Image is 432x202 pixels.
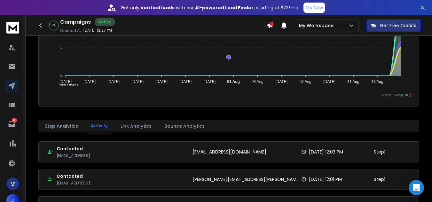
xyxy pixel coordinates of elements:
p: [DATE] 12:01 PM [309,176,342,183]
p: x-axis : Date(UTC) [44,93,414,98]
p: Get only with our starting at $22/mo [121,4,298,11]
tspan: [DATE] [275,79,287,84]
p: Created At: [60,28,82,33]
button: Get Free Credits [366,19,421,32]
a: 10 [5,118,18,131]
tspan: [DATE] [203,79,216,84]
tspan: 01 Aug [227,79,240,84]
tspan: 5 [60,45,62,49]
div: Open Intercom Messenger [409,180,424,195]
tspan: 11 Aug [347,79,359,84]
p: [DATE] 12:03 PM [309,149,343,155]
button: Activity [87,119,112,133]
tspan: 07 Aug [299,79,311,84]
strong: verified leads [141,4,175,11]
p: [PERSON_NAME][EMAIL_ADDRESS][PERSON_NAME][DOMAIN_NAME] [192,176,301,183]
tspan: 0 [60,73,62,77]
img: logo [6,22,19,34]
tspan: [DATE] [59,79,72,84]
h1: Campaigns [60,18,91,26]
strong: AI-powered Lead Finder, [195,4,255,11]
p: 7 % [52,24,55,27]
p: [EMAIL_ADDRESS][DOMAIN_NAME] [192,149,266,155]
p: Step 1 [374,149,385,155]
button: Step Analytics [41,119,82,133]
p: [EMAIL_ADDRESS] [57,181,90,186]
button: Bounce Analytics [161,119,208,133]
tspan: [DATE] [83,79,96,84]
tspan: [DATE] [323,79,335,84]
tspan: [DATE] [131,79,144,84]
tspan: [DATE] [179,79,192,84]
p: [DATE] 12:27 PM [83,28,112,33]
tspan: 13 Aug [371,79,383,84]
p: Try Now [305,4,323,11]
p: [EMAIL_ADDRESS] [57,153,90,158]
tspan: [DATE] [107,79,120,84]
p: 10 [12,118,17,123]
div: Active [95,18,115,26]
tspan: 03 Aug [251,79,263,84]
span: Total Opens [53,83,78,87]
button: Try Now [303,3,325,13]
p: Step 1 [374,176,385,183]
h1: Contacted [57,146,90,152]
p: Get Free Credits [380,22,416,29]
button: Link Analytics [117,119,155,133]
tspan: [DATE] [155,79,168,84]
p: My Workspace [299,22,336,29]
h1: Contacted [57,173,90,179]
